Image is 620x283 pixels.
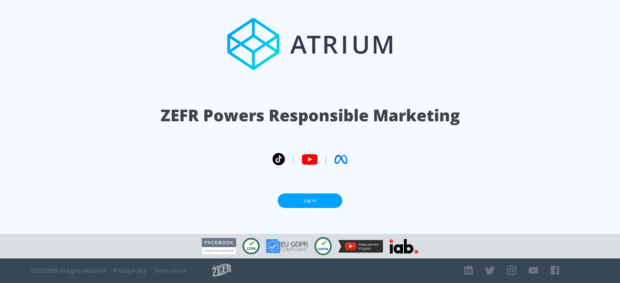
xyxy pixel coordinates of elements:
[160,104,460,126] h1: ZEFR Powers Responsible Marketing
[266,239,308,253] img: GDPR Compliant
[278,193,342,208] a: Log In
[315,237,332,255] img: COPPA Compliant
[31,267,106,274] span: © 2025 ZEFR All Rights Reserved
[113,267,146,274] a: Privacy Policy
[202,238,236,255] img: Facebook Marketing Partner
[154,267,186,274] a: Terms of Use
[324,155,328,164] span: |
[291,155,295,164] span: |
[243,238,260,254] img: CCPA Compliant
[338,240,383,253] img: YouTube Measurement Program
[389,239,418,254] img: IAB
